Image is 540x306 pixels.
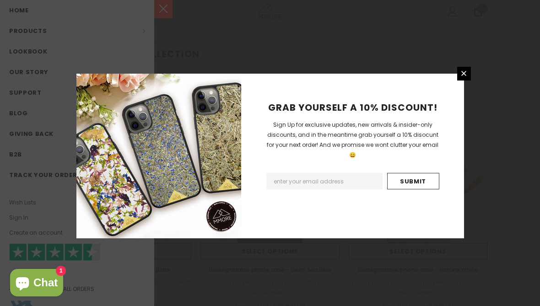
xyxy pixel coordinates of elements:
input: Submit [387,173,439,189]
inbox-online-store-chat: Shopify online store chat [7,269,66,299]
span: GRAB YOURSELF A 10% DISCOUNT! [268,101,437,114]
span: Sign Up for exclusive updates, new arrivals & insider-only discounts, and in the meantime grab yo... [267,121,438,159]
input: Email Address [266,173,383,189]
a: Close [457,67,471,81]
